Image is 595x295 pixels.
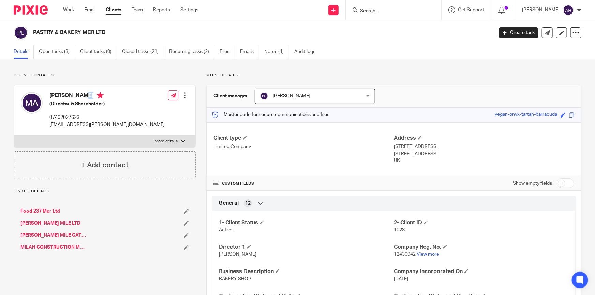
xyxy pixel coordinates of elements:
[394,277,408,281] span: [DATE]
[155,139,178,144] p: More details
[20,208,60,215] a: Food 237 Mcr Ltd
[394,157,574,164] p: UK
[21,92,43,114] img: svg%3E
[80,45,117,59] a: Client tasks (0)
[81,160,129,170] h4: + Add contact
[219,219,394,227] h4: 1- Client Status
[294,45,321,59] a: Audit logs
[394,228,405,232] span: 1028
[20,220,80,227] a: [PERSON_NAME] MILE LTD
[220,45,235,59] a: Files
[14,73,196,78] p: Client contacts
[499,27,538,38] a: Create task
[213,181,394,186] h4: CUSTOM FIELDS
[20,244,88,251] a: MILAN CONSTRUCTION MCR LTD
[169,45,214,59] a: Recurring tasks (2)
[14,26,28,40] img: svg%3E
[260,92,268,100] img: svg%3E
[245,200,251,207] span: 12
[97,92,104,99] i: Primary
[14,45,34,59] a: Details
[394,143,574,150] p: [STREET_ADDRESS]
[33,29,398,36] h2: PASTRY & BAKERY MCR LTD
[219,228,233,232] span: Active
[394,151,574,157] p: [STREET_ADDRESS]
[219,277,251,281] span: BAKERY SHOP
[219,244,394,251] h4: Director 1
[212,111,329,118] p: Master code for secure communications and files
[394,252,416,257] span: 12430942
[153,6,170,13] a: Reports
[458,7,484,12] span: Get Support
[20,232,88,239] a: [PERSON_NAME] MILE CATERING LTD
[49,100,165,107] h5: (Director & Shareholder)
[14,189,196,194] p: Linked clients
[14,5,48,15] img: Pixie
[49,121,165,128] p: [EMAIL_ADDRESS][PERSON_NAME][DOMAIN_NAME]
[563,5,574,16] img: svg%3E
[84,6,95,13] a: Email
[180,6,198,13] a: Settings
[273,94,310,98] span: [PERSON_NAME]
[264,45,289,59] a: Notes (4)
[394,268,569,275] h4: Company Incorporated On
[206,73,581,78] p: More details
[213,143,394,150] p: Limited Company
[394,219,569,227] h4: 2- Client ID
[49,114,165,121] p: 07402027623
[63,6,74,13] a: Work
[106,6,121,13] a: Clients
[240,45,259,59] a: Emails
[219,268,394,275] h4: Business Description
[417,252,439,257] a: View more
[219,252,256,257] span: [PERSON_NAME]
[394,244,569,251] h4: Company Reg. No.
[213,93,248,99] h3: Client manager
[132,6,143,13] a: Team
[513,180,552,187] label: Show empty fields
[219,200,239,207] span: General
[522,6,560,13] p: [PERSON_NAME]
[39,45,75,59] a: Open tasks (3)
[495,111,557,119] div: vegan-onyx-tartan-barracuda
[359,8,421,14] input: Search
[122,45,164,59] a: Closed tasks (21)
[394,135,574,142] h4: Address
[49,92,165,100] h4: [PERSON_NAME]
[213,135,394,142] h4: Client type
